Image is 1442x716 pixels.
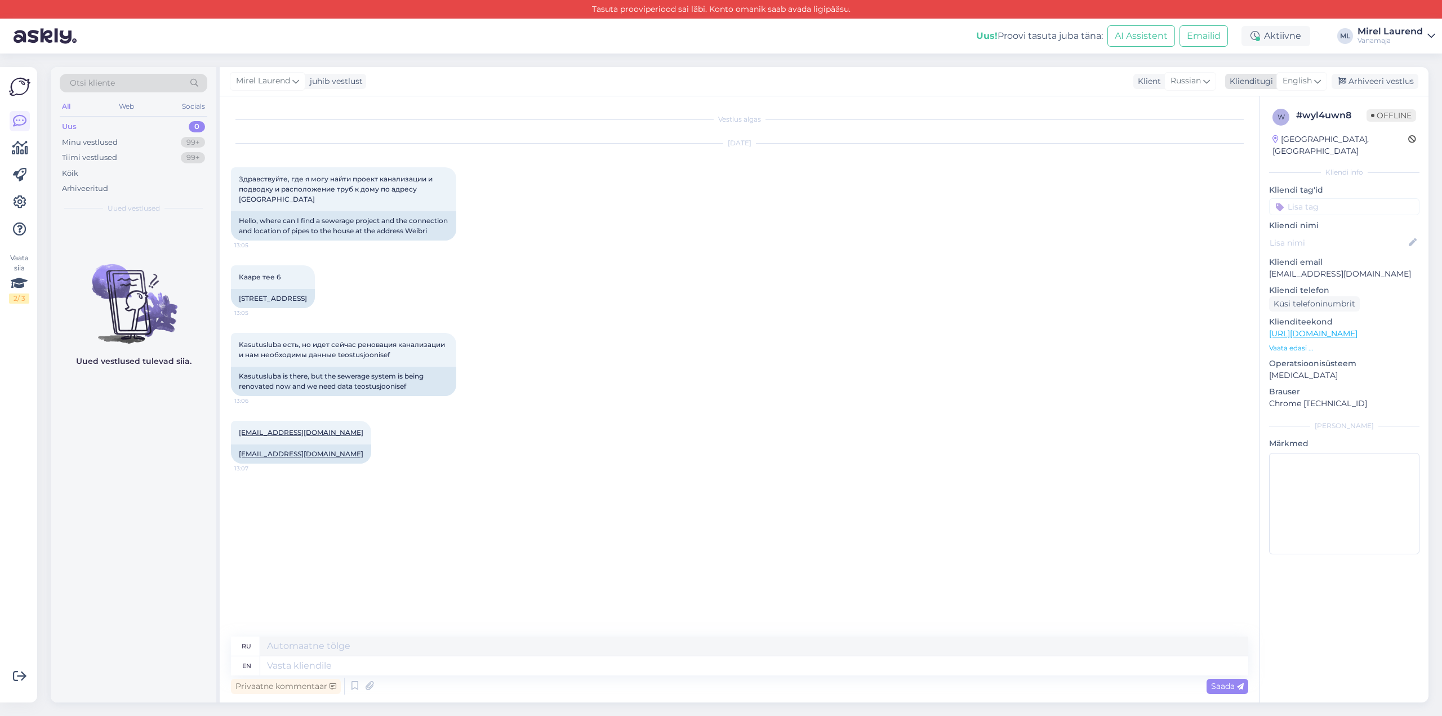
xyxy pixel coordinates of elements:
div: # wyl4uwn8 [1296,109,1367,122]
div: Kõik [62,168,78,179]
div: [PERSON_NAME] [1269,421,1419,431]
div: Socials [180,99,207,114]
div: Klienditugi [1225,75,1273,87]
span: Kasutusluba есть, но идет сейчас реновация канализации и нам необходимы данные teostusjoonisef [239,340,447,359]
span: Кааре тее 6 [239,273,281,281]
span: 13:05 [234,309,277,317]
div: Tiimi vestlused [62,152,117,163]
p: Märkmed [1269,438,1419,450]
p: Kliendi tag'id [1269,184,1419,196]
div: ru [242,637,251,656]
a: Mirel LaurendVanamaja [1358,27,1435,45]
div: 2 / 3 [9,293,29,304]
div: ML [1337,28,1353,44]
div: Arhiveeri vestlus [1332,74,1418,89]
b: Uus! [976,30,998,41]
img: Askly Logo [9,76,30,97]
div: Uus [62,121,77,132]
input: Lisa tag [1269,198,1419,215]
p: Kliendi email [1269,256,1419,268]
p: Kliendi nimi [1269,220,1419,232]
span: Uued vestlused [108,203,160,214]
p: Brauser [1269,386,1419,398]
span: 13:06 [234,397,277,405]
span: 13:07 [234,464,277,473]
div: Kasutusluba is there, but the sewerage system is being renovated now and we need data teostusjoon... [231,367,456,396]
div: Arhiveeritud [62,183,108,194]
p: [MEDICAL_DATA] [1269,370,1419,381]
span: Mirel Laurend [236,75,290,87]
div: 0 [189,121,205,132]
div: [STREET_ADDRESS] [231,289,315,308]
div: Küsi telefoninumbrit [1269,296,1360,312]
p: Uued vestlused tulevad siia. [76,355,192,367]
span: Здравствуйте, где я могу найти проект канализации и подводку и расположение труб к дому по адресу... [239,175,434,203]
div: 99+ [181,137,205,148]
p: Klienditeekond [1269,316,1419,328]
div: Kliendi info [1269,167,1419,177]
div: Mirel Laurend [1358,27,1423,36]
p: Operatsioonisüsteem [1269,358,1419,370]
p: Chrome [TECHNICAL_ID] [1269,398,1419,410]
div: 99+ [181,152,205,163]
div: Hello, where can I find a sewerage project and the connection and location of pipes to the house ... [231,211,456,241]
button: AI Assistent [1107,25,1175,47]
div: [DATE] [231,138,1248,148]
span: Offline [1367,109,1416,122]
div: Minu vestlused [62,137,118,148]
div: Vaata siia [9,253,29,304]
input: Lisa nimi [1270,237,1407,249]
a: [EMAIL_ADDRESS][DOMAIN_NAME] [239,428,363,437]
p: [EMAIL_ADDRESS][DOMAIN_NAME] [1269,268,1419,280]
div: Vestlus algas [231,114,1248,124]
a: [EMAIL_ADDRESS][DOMAIN_NAME] [239,450,363,458]
div: [GEOGRAPHIC_DATA], [GEOGRAPHIC_DATA] [1272,134,1408,157]
a: [URL][DOMAIN_NAME] [1269,328,1358,339]
div: Klient [1133,75,1161,87]
span: Saada [1211,681,1244,691]
span: Otsi kliente [70,77,115,89]
img: No chats [51,244,216,345]
div: en [242,656,251,675]
div: All [60,99,73,114]
div: Vanamaja [1358,36,1423,45]
div: juhib vestlust [305,75,363,87]
span: w [1278,113,1285,121]
p: Kliendi telefon [1269,284,1419,296]
div: Proovi tasuta juba täna: [976,29,1103,43]
button: Emailid [1180,25,1228,47]
span: Russian [1170,75,1201,87]
div: Aktiivne [1241,26,1310,46]
span: 13:05 [234,241,277,250]
p: Vaata edasi ... [1269,343,1419,353]
div: Web [117,99,136,114]
span: English [1283,75,1312,87]
div: Privaatne kommentaar [231,679,341,694]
